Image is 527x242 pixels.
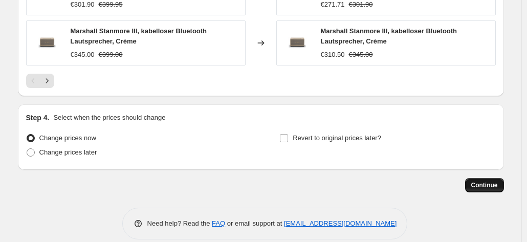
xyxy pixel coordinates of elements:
[26,74,54,88] nav: Pagination
[71,50,95,60] div: €345.00
[39,134,96,142] span: Change prices now
[71,27,207,45] span: Marshall Stanmore III, kabelloser Bluetooth Lautsprecher, Crème
[53,113,165,123] p: Select when the prices should change
[147,219,212,227] span: Need help? Read the
[321,27,457,45] span: Marshall Stanmore III, kabelloser Bluetooth Lautsprecher, Crème
[282,28,313,58] img: 51NGXCVICHL_80x.jpg
[349,50,373,60] strike: €345.00
[321,50,345,60] div: €310.50
[26,113,50,123] h2: Step 4.
[465,178,504,192] button: Continue
[40,74,54,88] button: Next
[39,148,97,156] span: Change prices later
[32,28,62,58] img: 51NGXCVICHL_80x.jpg
[284,219,397,227] a: [EMAIL_ADDRESS][DOMAIN_NAME]
[212,219,225,227] a: FAQ
[225,219,284,227] span: or email support at
[293,134,381,142] span: Revert to original prices later?
[471,181,498,189] span: Continue
[99,50,123,60] strike: €399.00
